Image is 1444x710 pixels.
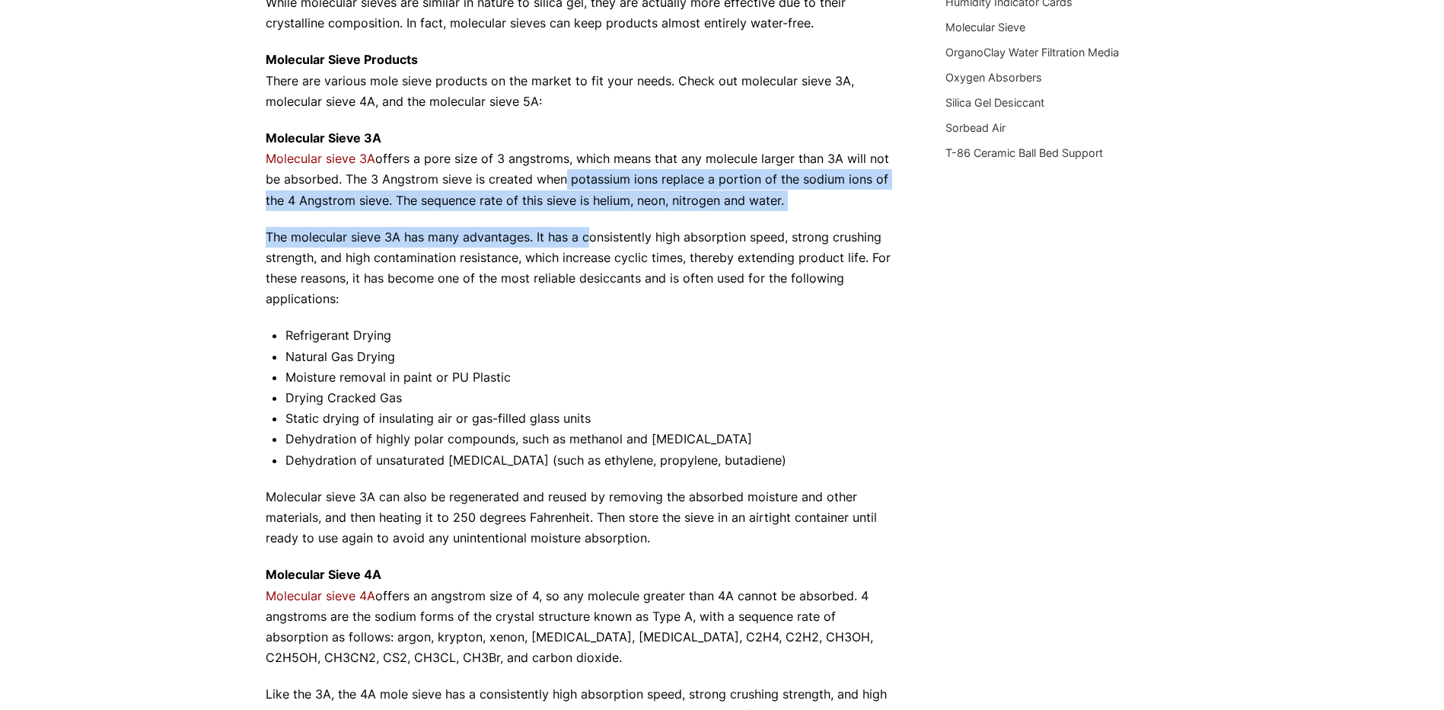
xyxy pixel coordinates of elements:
[266,564,901,668] p: offers an angstrom size of 4, so any molecule greater than 4A cannot be absorbed. 4 angstroms are...
[945,46,1119,59] a: OrganoClay Water Filtration Media
[266,130,381,146] strong: Molecular Sieve 3A
[266,50,901,112] p: There are various mole sieve products on the market to fit your needs. Check out molecular sieve ...
[266,52,418,67] strong: Molecular Sieve Products
[266,567,381,582] strong: Molecular Sieve 4A
[285,367,901,388] li: Moisture removal in paint or PU Plastic
[945,71,1042,84] a: Oxygen Absorbers
[285,325,901,346] li: Refrigerant Drying
[285,347,901,367] li: Natural Gas Drying
[266,487,901,549] p: Molecular sieve 3A can also be regenerated and reused by removing the absorbed moisture and other...
[266,128,901,211] p: offers a pore size of 3 angstroms, which means that any molecule larger than 3A will not be absor...
[285,429,901,449] li: Dehydration of highly polar compounds, such as methanol and [MEDICAL_DATA]
[266,588,375,603] a: Molecular sieve 4A
[945,121,1006,134] a: Sorbead Air
[945,96,1044,109] a: Silica Gel Desiccant
[285,450,901,471] li: Dehydration of unsaturated [MEDICAL_DATA] (such as ethylene, propylene, butadiene)
[945,21,1025,34] a: Molecular Sieve
[945,146,1103,159] a: T-86 Ceramic Ball Bed Support
[285,388,901,408] li: Drying Cracked Gas
[266,227,901,310] p: The molecular sieve 3A has many advantages. It has a consistently high absorption speed, strong c...
[285,408,901,429] li: Static drying of insulating air or gas-filled glass units
[266,151,375,166] a: Molecular sieve 3A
